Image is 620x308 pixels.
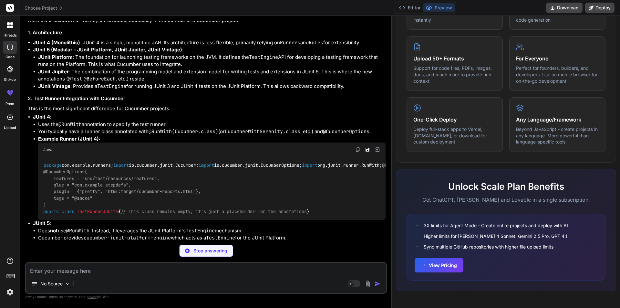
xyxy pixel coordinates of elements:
[84,76,116,82] code: @BeforeEach
[33,220,386,227] p: :
[225,128,300,135] code: CucumberWithSerenity.class
[199,162,214,168] span: import
[84,235,171,241] code: cucumber-junit-platform-engine
[396,3,423,12] button: Editor
[5,54,15,60] label: code
[43,169,201,208] span: @CucumberOptions( features = "src/test/resources/features", glue = "com.example.stepdefs", plugin...
[413,55,496,62] h4: Upload 50+ Formats
[65,281,70,287] img: Pick Models
[424,243,553,250] span: Sync multiple GitHub repositories with higher file upload limits
[33,46,386,90] li: :
[374,281,381,287] img: icon
[33,47,182,53] strong: JUnit 5 (Modular - JUnit Platform, JUnit Jupiter, JUnit Vintage)
[25,5,63,11] span: Choose Project
[4,125,16,131] label: Upload
[28,105,386,112] p: This is the most significant difference for Cucumber projects.
[38,54,73,60] strong: JUnit Platform
[68,76,82,82] code: @Test
[33,114,50,120] strong: JUnit 4
[38,83,386,90] li: : Provides a for running JUnit 3 and JUnit 4 tests on the JUnit Platform. This allows backward co...
[516,55,599,62] h4: For Everyone
[44,162,62,168] span: package
[38,128,386,135] li: You typically have a runner class annotated with (or , etc.) and .
[323,128,369,135] code: @CucumberOptions
[382,162,444,168] span: @RunWith(Cucumber.class)
[87,295,98,299] span: privacy
[77,208,118,214] span: TestRunnerJUnit4
[38,69,69,75] strong: JUnit Jupiter
[33,39,386,47] li: : JUnit 4 is a single, monolithic JAR. Its architecture is less flexible, primarily relying on an...
[33,39,80,46] strong: JUnit 4 (Monolithic)
[38,121,386,128] li: Uses the annotation to specify the test runner.
[413,116,496,123] h4: One-Click Deploy
[423,3,455,12] button: Preview
[33,113,386,121] p: :
[516,126,599,145] p: Beyond JavaScript - create projects in any language. More powerful than language-specific tools
[121,208,307,214] span: // This class remains empty, it's just a placeholder for the annotations
[206,235,235,241] code: TestEngine
[25,294,387,300] p: Always double-check its answers. Your in Bind
[5,287,15,298] img: settings
[4,77,16,82] label: GitHub
[302,162,317,168] span: import
[280,39,300,46] code: Runners
[407,196,605,204] p: Get ChatGPT, [PERSON_NAME] and Lovable in a single subscription!
[186,228,215,234] code: TestEngine
[516,65,599,84] p: Perfect for founders, builders, and developers. Use on mobile browser for on-the-go development
[113,162,129,168] span: import
[38,136,100,142] strong: Example Runner (JUnit 4):
[43,208,59,214] span: public
[364,280,372,288] img: attachment
[546,3,583,13] button: Download
[249,54,278,60] code: TestEngine
[43,162,444,215] code: com.example.runners; io.cucumber.junit.Cucumber; io.cucumber.junit.CucumberOptions; org.junit.run...
[40,281,63,287] p: No Source
[61,208,74,214] span: class
[193,248,227,254] p: Stop answering
[50,228,58,234] strong: not
[58,121,82,128] code: @RunWith
[585,3,615,13] button: Deploy
[38,234,386,242] li: Cucumber provides which acts as a for the JUnit Platform.
[43,147,52,152] span: Java
[415,258,463,272] button: View Pricing
[5,101,14,107] label: prem
[38,227,386,235] li: Does use . Instead, it leverages the JUnit Platform's mechanism.
[424,222,568,229] span: 3X limits for Agent Mode - Create entire projects and deploy with AI
[413,65,496,84] p: Support for code files, PDFs, images, docs, and much more to provide rich context
[407,180,605,193] h2: Unlock Scale Plan Benefits
[309,39,323,46] code: Rules
[38,83,70,89] strong: JUnit Vintage
[516,116,599,123] h4: Any Language/Framework
[375,147,380,153] img: Open in Browser
[28,29,386,37] h3: 1. Architecture
[363,145,372,154] button: Save file
[38,68,386,83] li: : The combination of the programming model and extension model for writing tests and extensions i...
[355,147,360,152] img: copy
[149,128,218,135] code: @RunWith(Cucumber.class)
[424,233,567,239] span: Higher limits for [PERSON_NAME] 4 Sonnet, Gemini 2.5 Pro, GPT 4.1
[413,126,496,145] p: Deploy full-stack apps to Vercel, [DOMAIN_NAME], or download for custom deployment
[97,83,126,90] code: TestEngine
[66,228,89,234] code: @RunWith
[33,220,50,226] strong: JUnit 5
[28,95,386,102] h3: 2. Test Runner Integration with Cucumber
[38,54,386,68] li: : The foundation for launching testing frameworks on the JVM. It defines the API for developing a...
[3,33,17,38] label: threads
